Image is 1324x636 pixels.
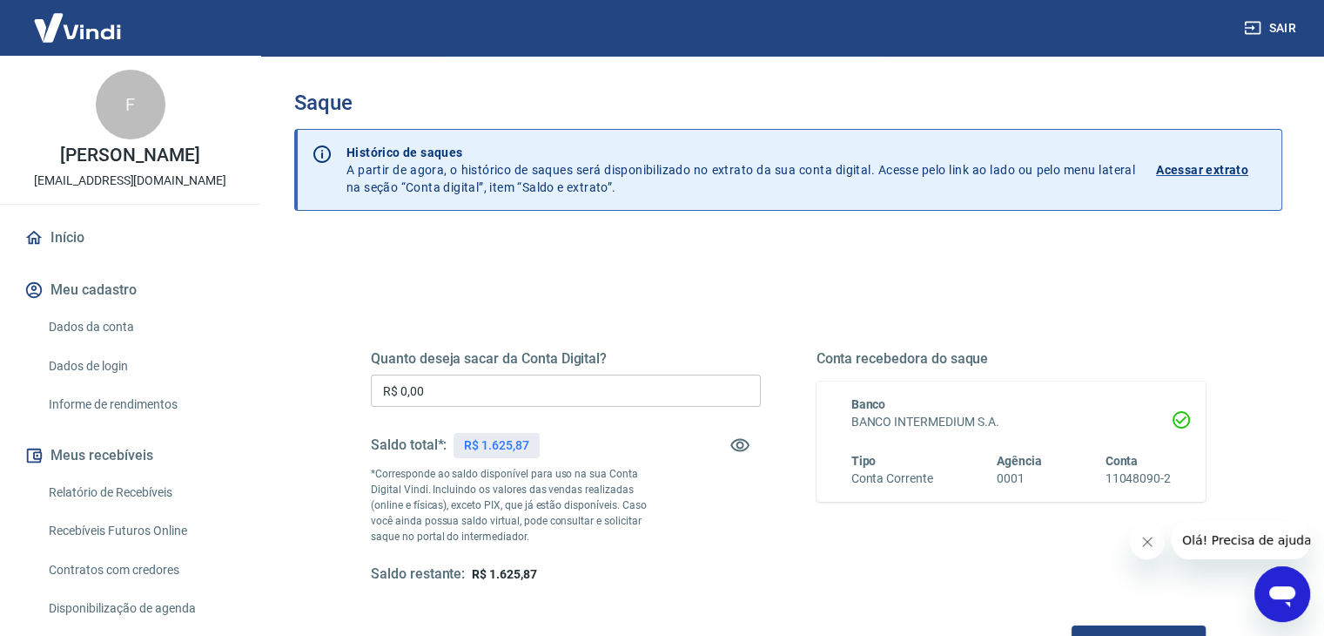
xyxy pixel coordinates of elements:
[42,475,239,511] a: Relatório de Recebíveis
[1240,12,1303,44] button: Sair
[851,454,877,468] span: Tipo
[96,70,165,139] div: F
[42,591,239,626] a: Disponibilização de agenda
[1172,521,1310,559] iframe: Mensagem da empresa
[42,348,239,384] a: Dados de login
[1156,144,1267,196] a: Acessar extrato
[851,413,1172,431] h6: BANCO INTERMEDIUM S.A.
[1105,470,1171,488] h6: 11048090-2
[346,144,1135,161] p: Histórico de saques
[851,470,933,488] h6: Conta Corrente
[1156,161,1248,179] p: Acessar extrato
[371,436,447,454] h5: Saldo total*:
[464,436,528,455] p: R$ 1.625,87
[21,1,134,54] img: Vindi
[294,91,1282,115] h3: Saque
[472,567,536,581] span: R$ 1.625,87
[371,565,465,584] h5: Saldo restante:
[42,387,239,423] a: Informe de rendimentos
[371,350,761,368] h5: Quanto deseja sacar da Conta Digital?
[817,350,1206,368] h5: Conta recebedora do saque
[1254,566,1310,622] iframe: Botão para abrir a janela de mensagens
[34,172,226,190] p: [EMAIL_ADDRESS][DOMAIN_NAME]
[346,144,1135,196] p: A partir de agora, o histórico de saques será disponibilizado no extrato da sua conta digital. Ac...
[997,470,1042,488] h6: 0001
[1105,454,1138,468] span: Conta
[851,397,886,411] span: Banco
[10,12,146,26] span: Olá! Precisa de ajuda?
[997,454,1042,468] span: Agência
[42,513,239,549] a: Recebíveis Futuros Online
[21,436,239,475] button: Meus recebíveis
[371,466,663,545] p: *Corresponde ao saldo disponível para uso na sua Conta Digital Vindi. Incluindo os valores das ve...
[1130,524,1165,559] iframe: Fechar mensagem
[60,146,199,165] p: [PERSON_NAME]
[42,552,239,588] a: Contratos com credores
[42,309,239,345] a: Dados da conta
[21,219,239,257] a: Início
[21,271,239,309] button: Meu cadastro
